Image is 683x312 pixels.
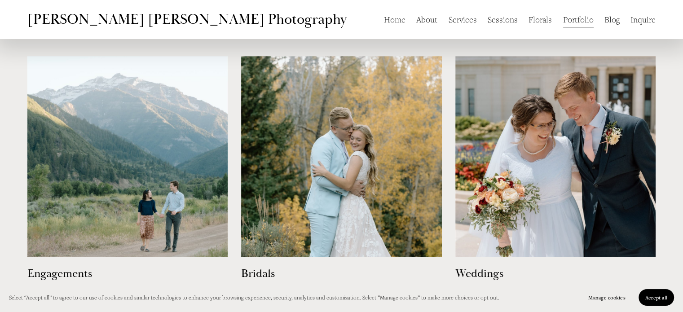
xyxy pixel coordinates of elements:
[27,56,228,287] a: Engagements Engagements
[384,11,405,28] a: Home
[455,56,656,256] img: Weddings
[604,11,620,28] a: Blog
[241,56,441,287] a: Bridals Bridals
[9,292,499,303] p: Select “Accept all” to agree to our use of cookies and similar technologies to enhance your brows...
[563,11,594,28] a: Portfolio
[630,11,656,28] a: Inquire
[449,11,477,28] a: Services
[582,289,632,306] button: Manage cookies
[241,56,441,256] img: Bridals
[455,56,656,287] a: Weddings Weddings
[488,11,518,28] a: Sessions
[455,266,656,282] h3: Weddings
[529,11,552,28] a: Florals
[241,266,441,282] h3: Bridals
[27,10,347,28] a: [PERSON_NAME] [PERSON_NAME] Photography
[27,266,228,282] h3: Engagements
[639,289,674,306] button: Accept all
[27,56,228,256] img: Engagements
[416,11,437,28] a: About
[645,294,667,301] span: Accept all
[588,294,625,301] span: Manage cookies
